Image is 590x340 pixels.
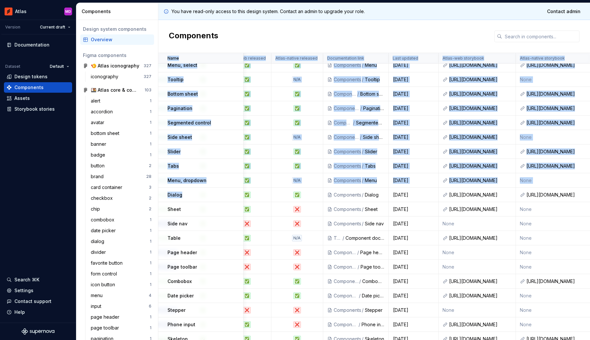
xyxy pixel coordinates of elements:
[88,312,154,322] a: page header1
[171,8,365,15] p: You have read-only access to this design system. Contact an admin to upgrade your role.
[334,177,361,184] div: Components
[334,321,358,328] div: Components
[357,249,360,256] div: /
[91,108,115,115] div: accordion
[389,293,438,299] div: [DATE]
[4,296,72,307] button: Contact support
[88,150,154,160] a: badge1
[88,269,154,279] a: form control1
[167,264,197,270] p: Page toolbar
[543,6,585,17] a: Contact admin
[449,278,512,285] div: [URL][DOMAIN_NAME]
[83,52,151,59] div: Figma components
[293,206,301,213] div: ❌
[167,249,197,256] p: Page header
[334,163,361,169] div: Components
[150,217,151,222] div: 1
[526,278,589,285] div: [URL][DOMAIN_NAME]
[334,192,361,198] div: Components
[361,163,365,169] div: /
[150,314,151,320] div: 1
[91,73,121,80] div: iconography
[293,307,301,313] div: ❌
[167,192,182,198] p: Dialog
[442,56,484,61] p: Atlas-web storybook
[150,271,151,276] div: 1
[389,235,438,241] div: [DATE]
[91,292,105,299] div: menu
[91,238,107,245] div: dialog
[91,184,125,191] div: card container
[150,131,151,136] div: 1
[365,148,384,155] div: Slider
[389,192,438,198] div: [DATE]
[88,171,154,182] a: brand28
[149,206,151,212] div: 2
[334,120,352,126] div: Components
[547,8,580,15] span: Contact admin
[292,76,302,83] div: N/A
[526,62,589,68] div: [URL][DOMAIN_NAME]
[393,56,418,61] p: Last updated
[334,264,357,270] div: Components
[4,104,72,114] a: Storybook stories
[365,220,384,227] div: Side nav
[360,249,384,256] div: Page header
[293,264,301,270] div: ❌
[150,260,151,266] div: 1
[363,134,384,141] div: Side sheet
[167,134,192,141] p: Side sheet
[520,56,565,61] p: Atlas-native storybook
[365,163,384,169] div: Tabs
[14,276,39,283] div: Search ⌘K
[146,174,151,179] div: 28
[88,279,154,290] a: icon button1
[439,245,516,260] td: None
[356,120,384,126] div: Segmented control
[167,235,181,241] p: Table
[389,148,438,155] div: [DATE]
[526,105,589,112] div: [URL][DOMAIN_NAME]
[389,177,438,184] div: [DATE]
[5,25,20,30] div: Version
[389,120,438,126] div: [DATE]
[150,282,151,287] div: 1
[167,206,181,213] p: Sheet
[50,64,64,69] span: Default
[150,239,151,244] div: 1
[526,192,589,198] div: [URL][DOMAIN_NAME]
[389,91,438,97] div: [DATE]
[334,134,359,141] div: Components
[358,293,362,299] div: /
[449,134,512,141] div: [URL][DOMAIN_NAME]
[365,192,384,198] div: Dialog
[365,62,384,68] div: Menu
[439,303,516,317] td: None
[14,95,30,102] div: Assets
[14,287,33,294] div: Settings
[15,8,27,15] div: Atlas
[334,235,342,241] div: Table
[149,196,151,201] div: 2
[144,63,151,68] div: 327
[389,206,438,213] div: [DATE]
[389,134,438,141] div: [DATE]
[389,105,438,112] div: [DATE]
[88,290,154,301] a: menu4
[362,278,384,285] div: Combobox
[167,56,179,61] p: Name
[88,225,154,236] a: date picker1
[65,9,71,14] div: MD
[526,120,589,126] div: [URL][DOMAIN_NAME]
[449,321,512,328] div: [URL][DOMAIN_NAME]
[359,134,363,141] div: /
[82,8,155,15] div: Components
[91,303,104,310] div: input
[149,293,151,298] div: 4
[4,307,72,317] button: Help
[292,134,302,141] div: N/A
[357,264,361,270] div: /
[449,206,512,213] div: [URL][DOMAIN_NAME]
[167,120,211,126] p: Segmented control
[1,4,75,18] button: AtlasMD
